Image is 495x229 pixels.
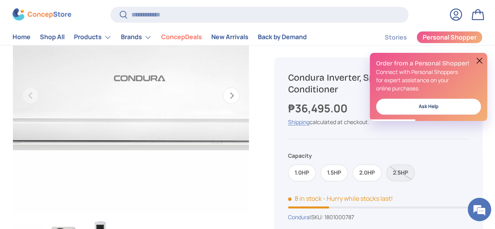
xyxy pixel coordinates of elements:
[376,59,481,68] h2: Order from a Personal Shopper!
[288,118,310,126] a: Shipping
[288,194,322,203] span: 8 in stock
[311,213,323,221] span: SKU:
[376,99,481,115] a: Ask Help
[416,31,482,43] a: Personal Shopper
[310,213,354,221] span: |
[385,30,407,45] a: Stories
[386,164,415,181] label: Sold out
[288,101,349,115] strong: ₱36,495.00
[376,68,481,92] p: Connect with Personal Shoppers for expert assistance on your online purchases.
[288,72,469,96] h1: Condura Inverter, Split Type Air Conditioner
[423,34,477,41] span: Personal Shopper
[323,194,393,203] p: - Hurry while stocks last!
[13,29,307,45] nav: Primary
[258,30,307,45] a: Back by Demand
[40,30,65,45] a: Shop All
[288,152,312,160] legend: Capacity
[13,9,71,21] img: ConcepStore
[366,29,482,45] nav: Secondary
[288,213,310,221] a: Condura
[211,30,248,45] a: New Arrivals
[13,30,31,45] a: Home
[161,30,202,45] a: ConcepDeals
[116,29,157,45] summary: Brands
[288,118,469,126] div: calculated at checkout.
[324,213,354,221] span: 1801000787
[69,29,116,45] summary: Products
